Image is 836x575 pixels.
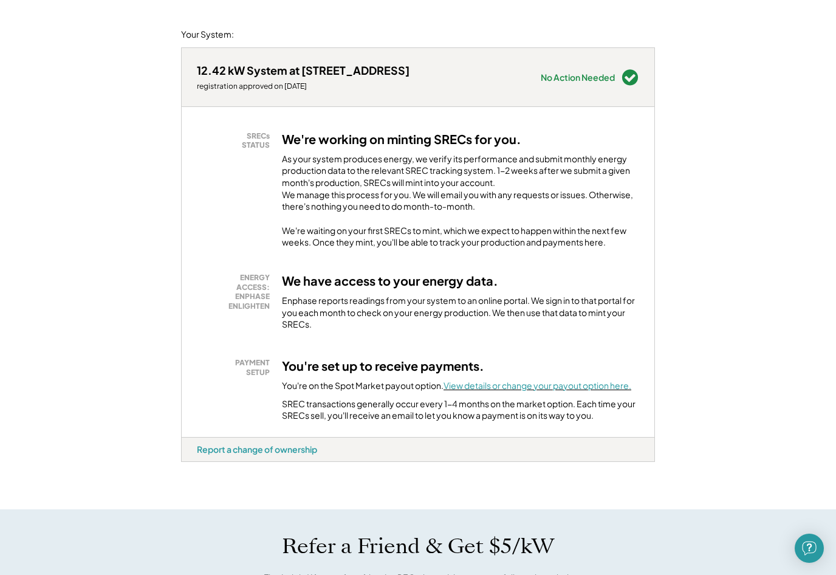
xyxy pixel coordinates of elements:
[197,63,409,77] div: 12.42 kW System at [STREET_ADDRESS]
[282,398,639,422] div: SREC transactions generally occur every 1-4 months on the market option. Each time your SRECs sel...
[541,73,615,81] div: No Action Needed
[282,273,498,289] h3: We have access to your energy data.
[444,380,631,391] a: View details or change your payout option here.
[282,131,521,147] h3: We're working on minting SRECs for you.
[282,153,639,219] div: As your system produces energy, we verify its performance and submit monthly energy production da...
[181,462,222,467] div: upskuugm - MD 1.5x (BT)
[282,358,484,374] h3: You're set up to receive payments.
[282,225,639,249] div: We're waiting on your first SRECs to mint, which we expect to happen within the next few weeks. O...
[282,380,631,392] div: You're on the Spot Market payout option.
[282,534,554,559] h1: Refer a Friend & Get $5/kW
[282,295,639,331] div: Enphase reports readings from your system to an online portal. We sign in to that portal for you ...
[203,131,270,150] div: SRECs STATUS
[203,273,270,311] div: ENERGY ACCESS: ENPHASE ENLIGHTEN
[181,29,234,41] div: Your System:
[795,534,824,563] div: Open Intercom Messenger
[197,444,317,455] div: Report a change of ownership
[203,358,270,377] div: PAYMENT SETUP
[197,81,409,91] div: registration approved on [DATE]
